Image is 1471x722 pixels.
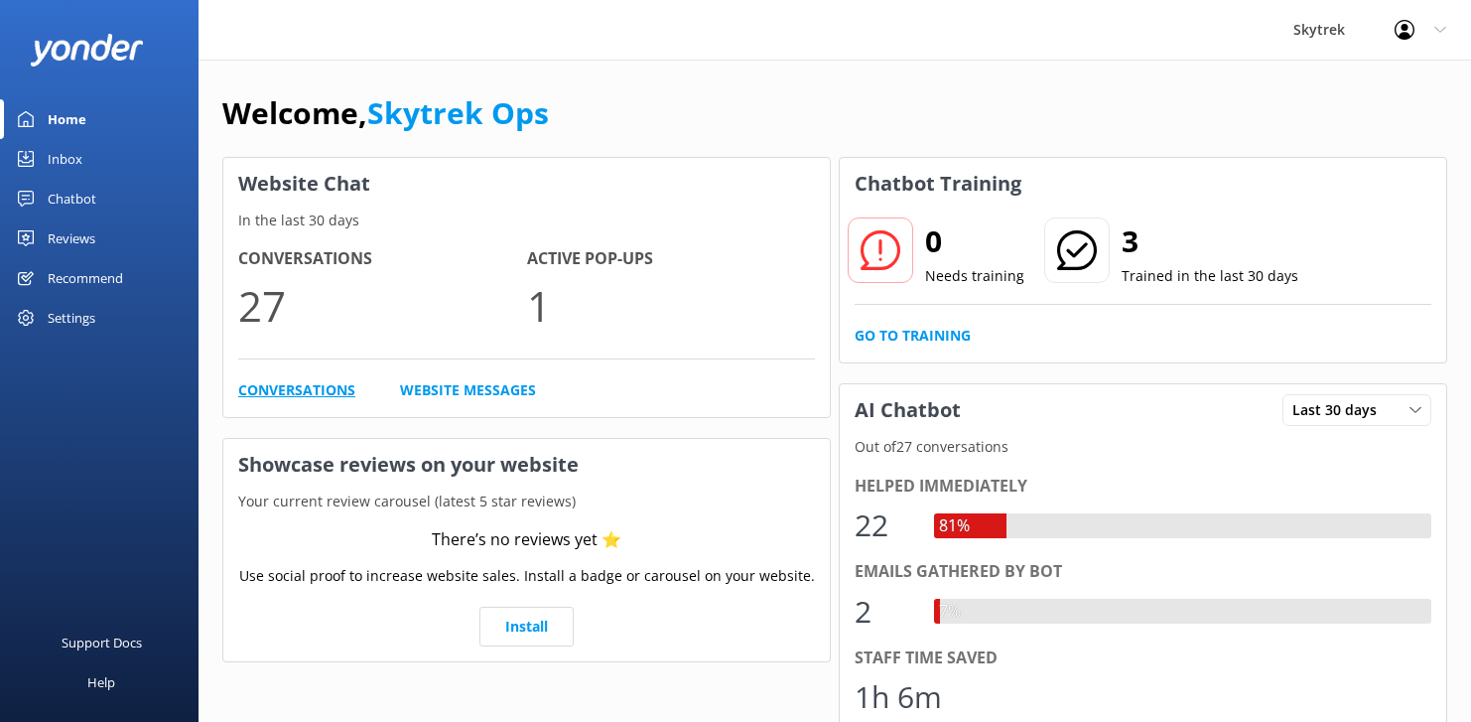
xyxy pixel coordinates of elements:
[1122,217,1298,265] h2: 3
[855,325,971,347] a: Go to Training
[479,607,574,647] a: Install
[840,384,976,436] h3: AI Chatbot
[527,246,816,272] h4: Active Pop-ups
[48,179,96,218] div: Chatbot
[1122,265,1298,287] p: Trained in the last 30 days
[238,246,527,272] h4: Conversations
[238,272,527,339] p: 27
[238,379,355,401] a: Conversations
[840,436,1446,458] p: Out of 27 conversations
[48,99,86,139] div: Home
[400,379,536,401] a: Website Messages
[87,662,115,702] div: Help
[855,673,942,721] div: 1h 6m
[30,34,144,67] img: yonder-white-logo.png
[223,491,830,512] p: Your current review carousel (latest 5 star reviews)
[48,218,95,258] div: Reviews
[934,599,966,625] div: 7%
[840,158,1036,210] h3: Chatbot Training
[432,527,621,553] div: There’s no reviews yet ⭐
[527,272,816,339] p: 1
[239,565,815,587] p: Use social proof to increase website sales. Install a badge or carousel on your website.
[925,217,1024,265] h2: 0
[223,210,830,231] p: In the last 30 days
[855,559,1431,585] div: Emails gathered by bot
[223,158,830,210] h3: Website Chat
[48,298,95,338] div: Settings
[925,265,1024,287] p: Needs training
[855,588,914,636] div: 2
[1292,399,1389,421] span: Last 30 days
[48,139,82,179] div: Inbox
[48,258,123,298] div: Recommend
[934,513,975,539] div: 81%
[855,474,1431,500] div: Helped immediately
[222,89,549,137] h1: Welcome,
[855,502,914,549] div: 22
[855,646,1431,671] div: Staff time saved
[367,92,549,133] a: Skytrek Ops
[62,623,142,662] div: Support Docs
[223,439,830,491] h3: Showcase reviews on your website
